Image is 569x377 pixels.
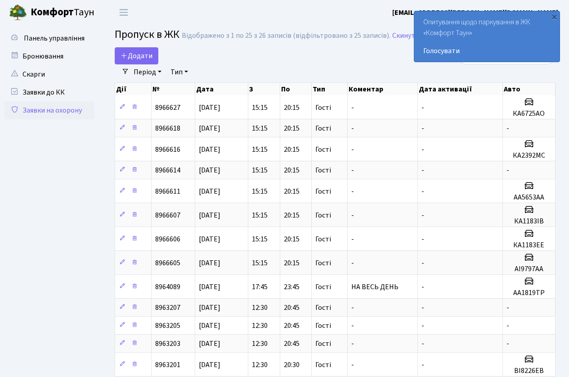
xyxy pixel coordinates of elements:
span: - [421,360,424,370]
span: 8964089 [155,282,180,292]
h5: АА1819ТР [506,289,551,297]
span: [DATE] [199,210,220,220]
span: Гості [315,322,331,329]
h5: ВІ8226ЕВ [506,367,551,375]
span: - [421,282,424,292]
img: logo.png [9,4,27,22]
span: Гості [315,236,331,243]
span: 20:45 [284,321,300,331]
span: 20:15 [284,103,300,113]
span: - [351,210,354,220]
b: [EMAIL_ADDRESS][PERSON_NAME][DOMAIN_NAME] [392,8,558,18]
a: Голосувати [423,45,551,56]
span: - [351,321,354,331]
span: Гості [315,188,331,195]
span: Гості [315,304,331,311]
span: 20:30 [284,360,300,370]
span: 12:30 [252,303,268,313]
th: По [280,83,312,95]
span: 8963201 [155,360,180,370]
span: 20:15 [284,210,300,220]
span: 8966618 [155,123,180,133]
span: [DATE] [199,186,220,196]
span: 20:45 [284,339,300,349]
th: Дії [115,83,152,95]
span: - [351,123,354,133]
span: 15:15 [252,258,268,268]
span: Гості [315,361,331,368]
div: × [550,12,559,21]
span: - [421,186,424,196]
span: [DATE] [199,123,220,133]
span: - [351,234,354,244]
span: [DATE] [199,339,220,349]
span: 15:15 [252,210,268,220]
th: Дата [195,83,248,95]
h5: АІ9797АА [506,265,551,273]
span: - [421,258,424,268]
span: [DATE] [199,234,220,244]
span: Гості [315,146,331,153]
span: [DATE] [199,303,220,313]
span: - [421,123,424,133]
span: - [421,303,424,313]
a: Заявки на охорону [4,101,94,119]
span: - [351,360,354,370]
a: Скарги [4,65,94,83]
span: 20:15 [284,123,300,133]
span: [DATE] [199,258,220,268]
th: Дата активації [418,83,503,95]
span: 8966606 [155,234,180,244]
span: [DATE] [199,165,220,175]
span: - [506,339,509,349]
span: - [421,165,424,175]
span: 15:15 [252,103,268,113]
span: Гості [315,167,331,174]
a: Скинути [392,32,419,40]
th: З [248,83,280,95]
h5: КА6725АО [506,109,551,118]
span: - [421,321,424,331]
span: 12:30 [252,339,268,349]
a: Додати [115,47,158,64]
span: 15:15 [252,145,268,154]
div: Відображено з 1 по 25 з 26 записів (відфільтровано з 25 записів). [182,32,390,40]
span: 8966614 [155,165,180,175]
span: 20:15 [284,234,300,244]
span: [DATE] [199,360,220,370]
span: Гості [315,340,331,347]
h5: КА1183ЕЕ [506,241,551,250]
span: 15:15 [252,165,268,175]
a: Період [130,64,165,80]
span: Додати [121,51,152,61]
a: Панель управління [4,29,94,47]
span: - [506,303,509,313]
span: 12:30 [252,321,268,331]
span: 8963205 [155,321,180,331]
span: 8966605 [155,258,180,268]
span: Таун [31,5,94,20]
span: Гості [315,259,331,267]
span: 8966611 [155,186,180,196]
a: [EMAIL_ADDRESS][PERSON_NAME][DOMAIN_NAME] [392,7,558,18]
span: - [351,186,354,196]
span: 20:15 [284,258,300,268]
span: 20:15 [284,165,300,175]
span: 8963207 [155,303,180,313]
span: Панель управління [24,33,85,43]
span: Гості [315,212,331,219]
th: Тип [312,83,348,95]
span: Гості [315,283,331,291]
span: 8963203 [155,339,180,349]
span: 15:15 [252,186,268,196]
span: [DATE] [199,103,220,113]
span: - [506,165,509,175]
span: 8966607 [155,210,180,220]
span: [DATE] [199,321,220,331]
span: - [421,210,424,220]
span: - [421,145,424,154]
span: - [351,145,354,154]
span: 12:30 [252,360,268,370]
span: Пропуск в ЖК [115,27,179,42]
span: НА ВЕСЬ ДЕНЬ [351,282,399,292]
